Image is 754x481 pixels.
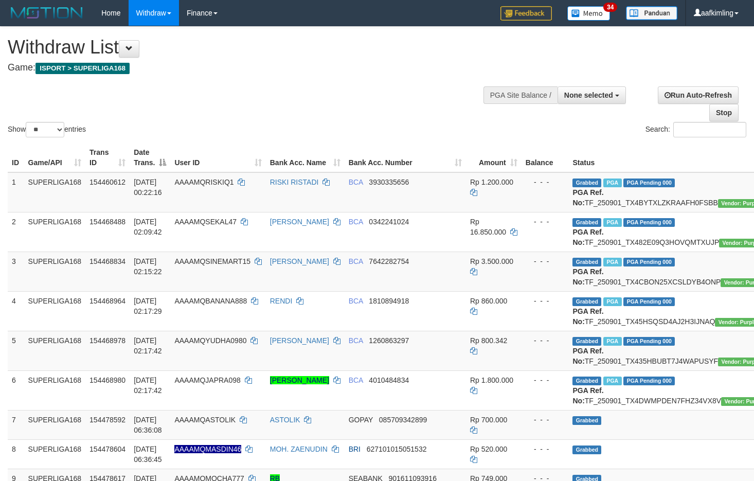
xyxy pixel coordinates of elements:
[603,218,621,227] span: Marked by aafnonsreyleab
[349,416,373,424] span: GOPAY
[89,218,125,226] span: 154468488
[24,370,86,410] td: SUPERLIGA168
[349,376,363,384] span: BCA
[470,336,507,345] span: Rp 800.342
[8,331,24,370] td: 5
[89,376,125,384] span: 154468980
[8,122,86,137] label: Show entries
[603,3,617,12] span: 34
[270,297,293,305] a: RENDI
[603,258,621,266] span: Marked by aafnonsreyleab
[369,336,409,345] span: Copy 1260863297 to clipboard
[174,178,234,186] span: AAAAMQRISKIQ1
[349,257,363,265] span: BCA
[8,143,24,172] th: ID
[89,297,125,305] span: 154468964
[134,257,162,276] span: [DATE] 02:15:22
[8,212,24,252] td: 2
[349,336,363,345] span: BCA
[603,337,621,346] span: Marked by aafchoeunmanni
[709,104,739,121] a: Stop
[8,63,492,73] h4: Game:
[8,5,86,21] img: MOTION_logo.png
[174,376,240,384] span: AAAAMQJAPRA098
[24,331,86,370] td: SUPERLIGA168
[270,257,329,265] a: [PERSON_NAME]
[349,218,363,226] span: BCA
[623,218,675,227] span: PGA Pending
[24,172,86,212] td: SUPERLIGA168
[572,218,601,227] span: Grabbed
[466,143,522,172] th: Amount: activate to sort column ascending
[89,416,125,424] span: 154478592
[8,172,24,212] td: 1
[8,37,492,58] h1: Withdraw List
[470,297,507,305] span: Rp 860.000
[8,370,24,410] td: 6
[526,375,565,385] div: - - -
[270,416,300,424] a: ASTOLIK
[134,376,162,395] span: [DATE] 02:17:42
[24,291,86,331] td: SUPERLIGA168
[483,86,558,104] div: PGA Site Balance /
[174,445,241,453] span: Nama rekening ada tanda titik/strip, harap diedit
[470,416,507,424] span: Rp 700.000
[369,257,409,265] span: Copy 7642282754 to clipboard
[134,297,162,315] span: [DATE] 02:17:29
[345,143,466,172] th: Bank Acc. Number: activate to sort column ascending
[24,143,86,172] th: Game/API: activate to sort column ascending
[369,297,409,305] span: Copy 1810894918 to clipboard
[572,446,601,454] span: Grabbed
[500,6,552,21] img: Feedback.jpg
[270,376,329,384] a: [PERSON_NAME]
[266,143,345,172] th: Bank Acc. Name: activate to sort column ascending
[134,416,162,434] span: [DATE] 06:36:08
[270,178,319,186] a: RISKI RISTADI
[572,188,603,207] b: PGA Ref. No:
[8,410,24,439] td: 7
[658,86,739,104] a: Run Auto-Refresh
[526,444,565,454] div: - - -
[369,376,409,384] span: Copy 4010484834 to clipboard
[623,179,675,187] span: PGA Pending
[572,179,601,187] span: Grabbed
[26,122,64,137] select: Showentries
[470,218,506,236] span: Rp 16.850.000
[174,257,250,265] span: AAAAMQSINEMART15
[572,386,603,405] b: PGA Ref. No:
[470,376,513,384] span: Rp 1.800.000
[470,445,507,453] span: Rp 520.000
[270,445,328,453] a: MOH. ZAENUDIN
[572,228,603,246] b: PGA Ref. No:
[526,256,565,266] div: - - -
[572,377,601,385] span: Grabbed
[35,63,130,74] span: ISPORT > SUPERLIGA168
[24,410,86,439] td: SUPERLIGA168
[470,178,513,186] span: Rp 1.200.000
[170,143,265,172] th: User ID: activate to sort column ascending
[174,297,247,305] span: AAAAMQBANANA888
[174,336,246,345] span: AAAAMQYUDHA0980
[623,377,675,385] span: PGA Pending
[572,297,601,306] span: Grabbed
[572,307,603,326] b: PGA Ref. No:
[572,347,603,365] b: PGA Ref. No:
[603,377,621,385] span: Marked by aafchoeunmanni
[24,439,86,469] td: SUPERLIGA168
[89,445,125,453] span: 154478604
[349,178,363,186] span: BCA
[8,439,24,469] td: 8
[369,218,409,226] span: Copy 0342241024 to clipboard
[526,177,565,187] div: - - -
[270,218,329,226] a: [PERSON_NAME]
[349,445,361,453] span: BRI
[134,178,162,197] span: [DATE] 00:22:16
[645,122,746,137] label: Search:
[522,143,569,172] th: Balance
[174,416,236,424] span: AAAAMQASTOLIK
[572,258,601,266] span: Grabbed
[24,212,86,252] td: SUPERLIGA168
[623,297,675,306] span: PGA Pending
[130,143,170,172] th: Date Trans.: activate to sort column descending
[567,6,611,21] img: Button%20Memo.svg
